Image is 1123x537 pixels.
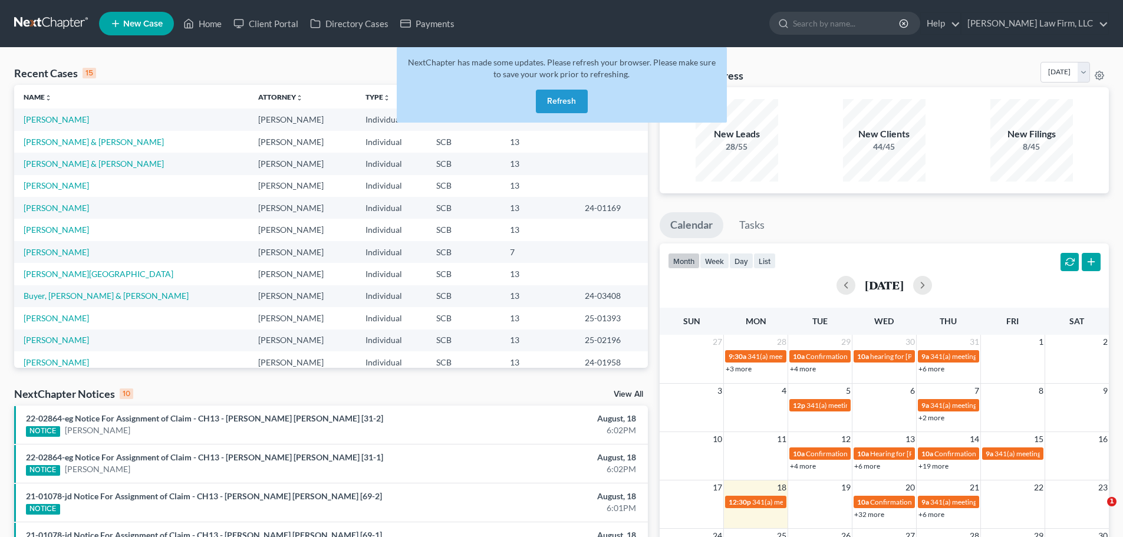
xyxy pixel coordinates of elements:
[712,480,723,495] span: 17
[500,175,576,197] td: 13
[575,307,647,329] td: 25-01393
[427,330,500,351] td: SCB
[969,335,980,349] span: 31
[1038,384,1045,398] span: 8
[776,335,788,349] span: 28
[500,153,576,174] td: 13
[793,449,805,458] span: 10a
[249,153,356,174] td: [PERSON_NAME]
[249,175,356,197] td: [PERSON_NAME]
[427,285,500,307] td: SCB
[356,351,427,373] td: Individual
[1102,335,1109,349] span: 2
[854,510,884,519] a: +32 more
[857,352,869,361] span: 10a
[427,263,500,285] td: SCB
[904,432,916,446] span: 13
[356,131,427,153] td: Individual
[427,197,500,219] td: SCB
[356,263,427,285] td: Individual
[752,498,866,506] span: 341(a) meeting for [PERSON_NAME]
[24,203,89,213] a: [PERSON_NAME]
[427,153,500,174] td: SCB
[918,413,944,422] a: +2 more
[356,219,427,241] td: Individual
[614,390,643,398] a: View All
[1033,480,1045,495] span: 22
[874,316,894,326] span: Wed
[845,384,852,398] span: 5
[24,247,89,257] a: [PERSON_NAME]
[870,449,962,458] span: Hearing for [PERSON_NAME]
[696,127,778,141] div: New Leads
[26,465,60,476] div: NOTICE
[356,241,427,263] td: Individual
[24,225,89,235] a: [PERSON_NAME]
[258,93,303,101] a: Attorneyunfold_more
[356,153,427,174] td: Individual
[729,498,751,506] span: 12:30p
[14,387,133,401] div: NextChapter Notices
[790,462,816,470] a: +4 more
[500,285,576,307] td: 13
[249,131,356,153] td: [PERSON_NAME]
[26,491,382,501] a: 21-01078-jd Notice For Assignment of Claim - CH13 - [PERSON_NAME] [PERSON_NAME] [69-2]
[440,452,636,463] div: August, 18
[840,432,852,446] span: 12
[1097,432,1109,446] span: 16
[729,352,746,361] span: 9:30a
[356,108,427,130] td: Individual
[356,285,427,307] td: Individual
[356,307,427,329] td: Individual
[45,94,52,101] i: unfold_more
[365,93,390,101] a: Typeunfold_more
[356,330,427,351] td: Individual
[843,141,926,153] div: 44/45
[427,241,500,263] td: SCB
[65,424,130,436] a: [PERSON_NAME]
[990,127,1073,141] div: New Filings
[921,449,933,458] span: 10a
[249,197,356,219] td: [PERSON_NAME]
[921,401,929,410] span: 9a
[356,175,427,197] td: Individual
[716,384,723,398] span: 3
[854,462,880,470] a: +6 more
[356,197,427,219] td: Individual
[65,463,130,475] a: [PERSON_NAME]
[776,480,788,495] span: 18
[304,13,394,34] a: Directory Cases
[700,253,729,269] button: week
[918,462,949,470] a: +19 more
[26,504,60,515] div: NOTICE
[427,219,500,241] td: SCB
[296,94,303,101] i: unfold_more
[500,241,576,263] td: 7
[918,364,944,373] a: +6 more
[26,452,383,462] a: 22-02864-eg Notice For Assignment of Claim - CH13 - [PERSON_NAME] [PERSON_NAME] [31-1]
[726,364,752,373] a: +3 more
[500,197,576,219] td: 13
[793,401,805,410] span: 12p
[918,510,944,519] a: +6 more
[870,352,961,361] span: hearing for [PERSON_NAME]
[904,335,916,349] span: 30
[575,285,647,307] td: 24-03408
[575,351,647,373] td: 24-01958
[440,463,636,475] div: 6:02PM
[26,426,60,437] div: NOTICE
[24,180,89,190] a: [PERSON_NAME]
[660,212,723,238] a: Calendar
[793,12,901,34] input: Search by name...
[24,313,89,323] a: [PERSON_NAME]
[921,498,929,506] span: 9a
[865,279,904,291] h2: [DATE]
[249,108,356,130] td: [PERSON_NAME]
[909,384,916,398] span: 6
[973,384,980,398] span: 7
[793,352,805,361] span: 10a
[1083,497,1111,525] iframe: Intercom live chat
[969,480,980,495] span: 21
[990,141,1073,153] div: 8/45
[440,502,636,514] div: 6:01PM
